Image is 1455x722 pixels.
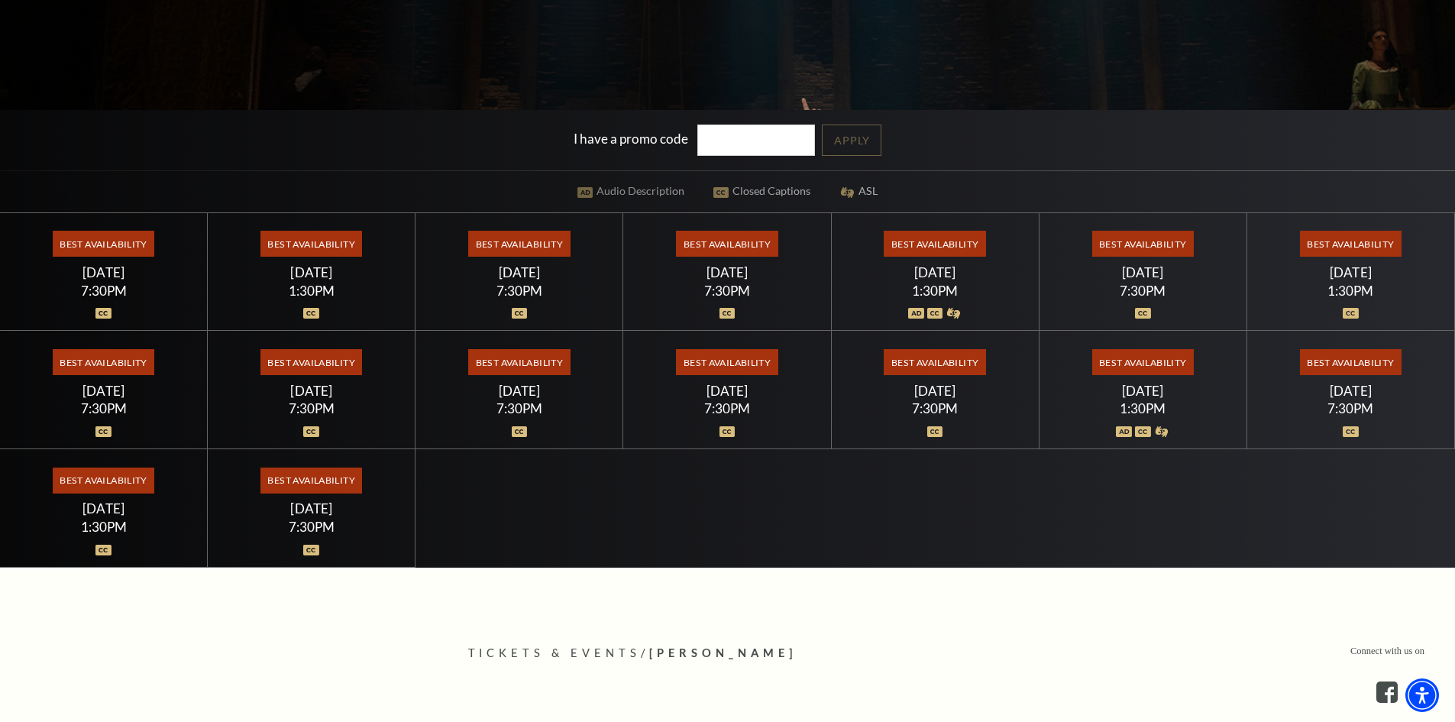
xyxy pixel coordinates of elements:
div: 1:30PM [849,284,1020,297]
div: 7:30PM [1266,402,1437,415]
span: Best Availability [1300,349,1402,375]
div: 1:30PM [1266,284,1437,297]
span: Best Availability [884,349,985,375]
div: [DATE] [434,264,605,280]
div: [DATE] [849,264,1020,280]
div: [DATE] [1266,383,1437,399]
div: [DATE] [1057,264,1228,280]
div: 7:30PM [226,402,397,415]
span: Best Availability [1092,231,1194,257]
p: Connect with us on [1350,644,1424,659]
span: Best Availability [260,349,362,375]
div: [DATE] [18,264,189,280]
span: Best Availability [260,468,362,494]
span: [PERSON_NAME] [649,646,797,659]
div: 7:30PM [434,284,605,297]
div: 7:30PM [1057,284,1228,297]
div: 7:30PM [642,284,813,297]
span: Best Availability [468,349,570,375]
span: Tickets & Events [468,646,642,659]
span: Best Availability [676,349,778,375]
div: [DATE] [642,383,813,399]
span: Best Availability [53,349,154,375]
p: / [468,644,988,663]
div: 7:30PM [18,284,189,297]
div: 7:30PM [434,402,605,415]
div: 7:30PM [642,402,813,415]
span: Best Availability [260,231,362,257]
div: [DATE] [642,264,813,280]
span: Best Availability [676,231,778,257]
span: Best Availability [1092,349,1194,375]
div: Accessibility Menu [1405,678,1439,712]
div: 7:30PM [18,402,189,415]
span: Best Availability [468,231,570,257]
div: [DATE] [18,500,189,516]
div: [DATE] [1266,264,1437,280]
div: [DATE] [434,383,605,399]
div: 1:30PM [1057,402,1228,415]
div: 7:30PM [226,520,397,533]
div: [DATE] [226,383,397,399]
div: 1:30PM [18,520,189,533]
a: facebook - open in a new tab [1376,682,1398,703]
div: [DATE] [18,383,189,399]
div: [DATE] [849,383,1020,399]
span: Best Availability [53,231,154,257]
span: Best Availability [884,231,985,257]
div: [DATE] [226,500,397,516]
div: [DATE] [226,264,397,280]
div: 1:30PM [226,284,397,297]
div: [DATE] [1057,383,1228,399]
label: I have a promo code [574,131,688,147]
span: Best Availability [53,468,154,494]
span: Best Availability [1300,231,1402,257]
div: 7:30PM [849,402,1020,415]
